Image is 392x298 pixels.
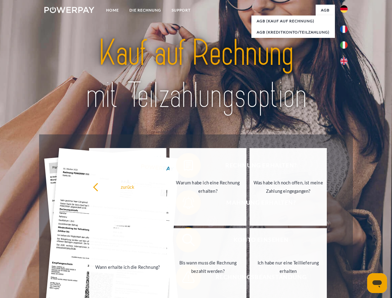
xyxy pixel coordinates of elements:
img: logo-powerpay-white.svg [44,7,94,13]
a: Home [101,5,124,16]
img: it [340,41,348,49]
img: de [340,5,348,13]
img: fr [340,25,348,33]
div: Warum habe ich eine Rechnung erhalten? [173,178,243,195]
div: zurück [93,183,163,191]
div: Was habe ich noch offen, ist meine Zahlung eingegangen? [253,178,323,195]
img: en [340,57,348,65]
img: title-powerpay_de.svg [59,30,333,119]
a: DIE RECHNUNG [124,5,166,16]
a: Was habe ich noch offen, ist meine Zahlung eingegangen? [250,148,327,226]
a: agb [316,5,335,16]
div: Bis wann muss die Rechnung bezahlt werden? [173,259,243,275]
div: Wann erhalte ich die Rechnung? [93,263,163,271]
a: AGB (Kreditkonto/Teilzahlung) [251,27,335,38]
div: Ich habe nur eine Teillieferung erhalten [253,259,323,275]
a: AGB (Kauf auf Rechnung) [251,16,335,27]
iframe: Schaltfläche zum Öffnen des Messaging-Fensters [367,273,387,293]
a: SUPPORT [166,5,196,16]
